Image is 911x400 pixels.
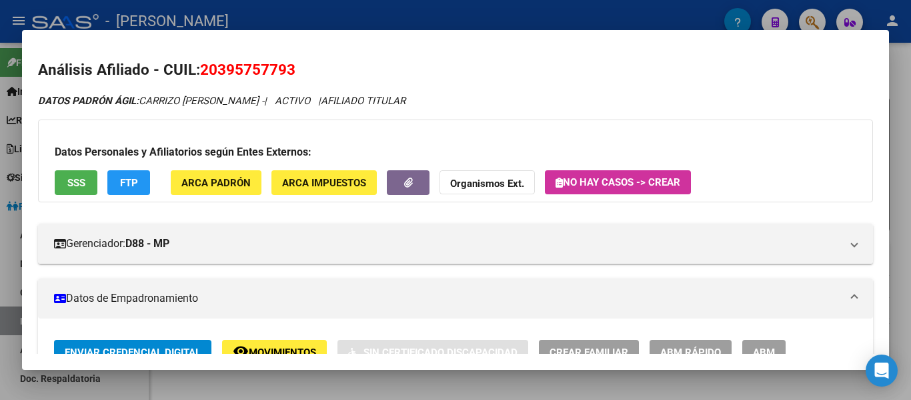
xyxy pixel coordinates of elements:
[233,343,249,359] mat-icon: remove_red_eye
[450,178,524,190] strong: Organismos Ext.
[38,59,873,81] h2: Análisis Afiliado - CUIL:
[38,95,264,107] span: CARRIZO [PERSON_NAME] -
[120,177,138,189] span: FTP
[55,170,97,195] button: SSS
[38,95,405,107] i: | ACTIVO |
[38,95,139,107] strong: DATOS PADRÓN ÁGIL:
[550,347,628,359] span: Crear Familiar
[181,177,251,189] span: ARCA Padrón
[171,170,261,195] button: ARCA Padrón
[363,347,518,359] span: Sin Certificado Discapacidad
[65,347,201,359] span: Enviar Credencial Digital
[200,61,295,78] span: 20395757793
[753,347,775,359] span: ABM
[38,224,873,264] mat-expansion-panel-header: Gerenciador:D88 - MP
[55,144,856,160] h3: Datos Personales y Afiliatorios según Entes Externos:
[125,236,169,252] strong: D88 - MP
[660,347,721,359] span: ABM Rápido
[742,340,786,365] button: ABM
[321,95,405,107] span: AFILIADO TITULAR
[67,177,85,189] span: SSS
[249,347,316,359] span: Movimientos
[38,278,873,319] mat-expansion-panel-header: Datos de Empadronamiento
[866,355,898,387] div: Open Intercom Messenger
[54,290,841,307] mat-panel-title: Datos de Empadronamiento
[545,170,691,194] button: No hay casos -> Crear
[54,340,211,365] button: Enviar Credencial Digital
[337,340,528,365] button: Sin Certificado Discapacidad
[539,340,639,365] button: Crear Familiar
[222,340,327,365] button: Movimientos
[54,236,841,252] mat-panel-title: Gerenciador:
[107,170,150,195] button: FTP
[271,170,377,195] button: ARCA Impuestos
[650,340,732,365] button: ABM Rápido
[439,170,535,195] button: Organismos Ext.
[282,177,366,189] span: ARCA Impuestos
[556,176,680,188] span: No hay casos -> Crear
